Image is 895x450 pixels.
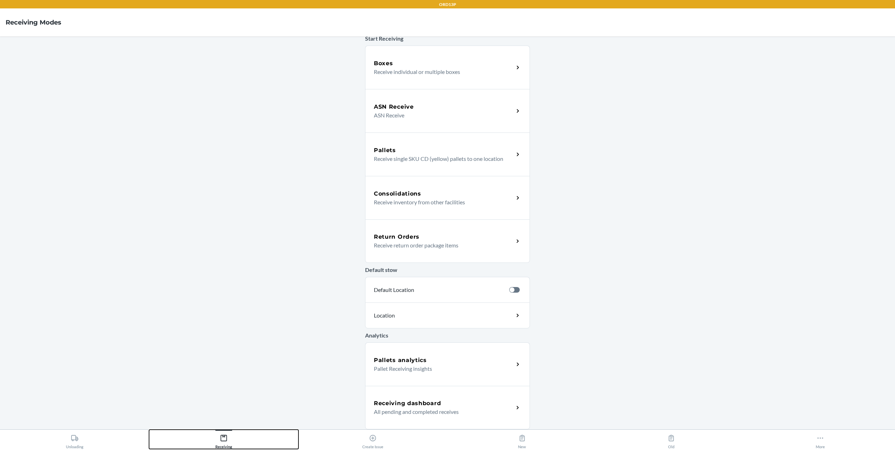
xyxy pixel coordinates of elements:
[365,386,530,429] a: Receiving dashboardAll pending and completed receives
[374,356,427,364] h5: Pallets analytics
[374,198,508,206] p: Receive inventory from other facilities
[149,430,298,449] button: Receiving
[439,1,456,8] p: ORD13P
[365,34,530,43] p: Start Receiving
[365,89,530,132] a: ASN ReceiveASN Receive
[374,399,441,408] h5: Receiving dashboard
[374,103,414,111] h5: ASN Receive
[374,311,457,320] p: Location
[215,431,232,449] div: Receiving
[374,286,504,294] p: Default Location
[447,430,597,449] button: New
[667,431,675,449] div: Old
[365,331,530,340] p: Analytics
[374,68,508,76] p: Receive individual or multiple boxes
[597,430,746,449] button: Old
[374,59,393,68] h5: Boxes
[365,176,530,219] a: ConsolidationsReceive inventory from other facilities
[6,18,61,27] h4: Receiving Modes
[365,132,530,176] a: PalletsReceive single SKU CD (yellow) pallets to one location
[374,155,508,163] p: Receive single SKU CD (yellow) pallets to one location
[362,431,383,449] div: Create Issue
[746,430,895,449] button: More
[374,364,508,373] p: Pallet Receiving insights
[374,408,508,416] p: All pending and completed receives
[66,431,83,449] div: Unloading
[298,430,447,449] button: Create Issue
[365,342,530,386] a: Pallets analyticsPallet Receiving insights
[365,46,530,89] a: BoxesReceive individual or multiple boxes
[816,431,825,449] div: More
[374,146,396,155] h5: Pallets
[374,190,421,198] h5: Consolidations
[374,241,508,250] p: Receive return order package items
[374,233,419,241] h5: Return Orders
[365,219,530,263] a: Return OrdersReceive return order package items
[365,302,530,328] a: Location
[365,266,530,274] p: Default stow
[374,111,508,120] p: ASN Receive
[518,431,526,449] div: New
